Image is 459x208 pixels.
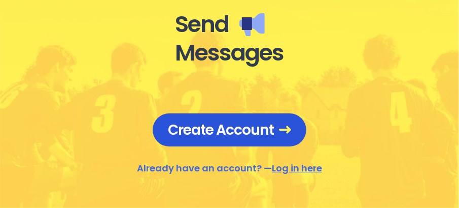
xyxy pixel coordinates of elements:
[168,121,291,139] span: Create Account
[175,39,284,67] div: Messages
[153,113,306,146] a: Create Account
[137,162,322,175] div: Already have an account? —
[239,13,265,36] img: Send messages
[272,162,322,174] a: Log in here
[175,10,284,39] div: Send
